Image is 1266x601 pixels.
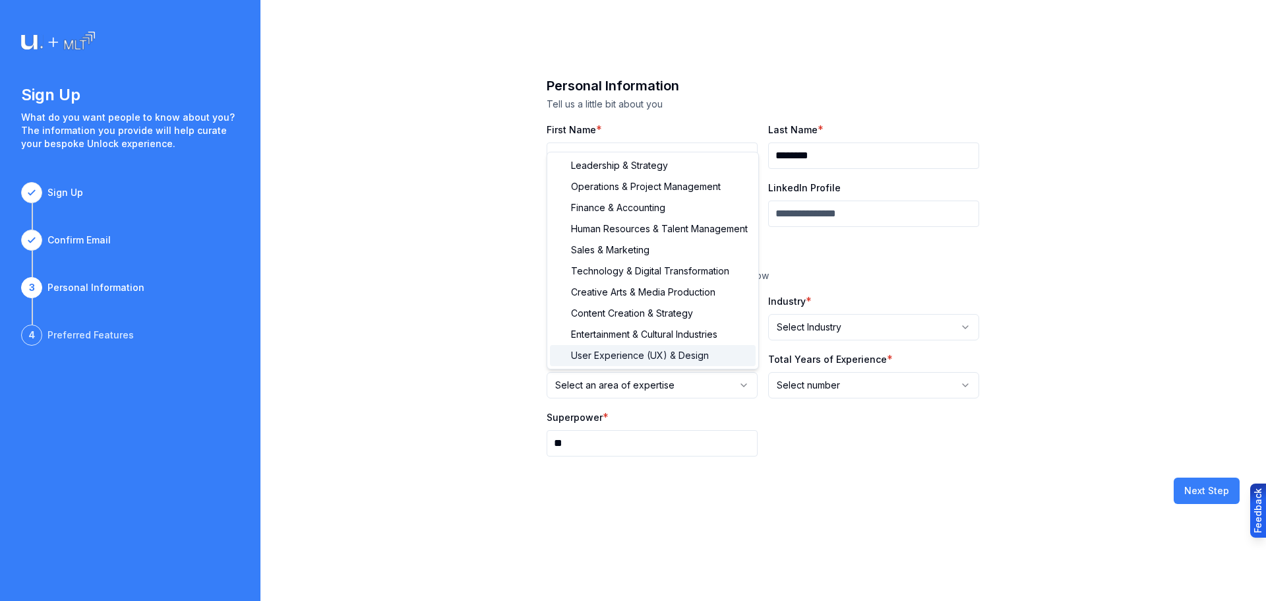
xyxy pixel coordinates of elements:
[571,286,715,299] span: Creative Arts & Media Production
[571,307,693,320] span: Content Creation & Strategy
[571,243,649,257] span: Sales & Marketing
[571,180,721,193] span: Operations & Project Management
[571,349,709,362] span: User Experience (UX) & Design
[571,328,717,341] span: Entertainment & Cultural Industries
[571,201,665,214] span: Finance & Accounting
[571,159,668,172] span: Leadership & Strategy
[571,265,729,278] span: Technology & Digital Transformation
[571,222,748,236] span: Human Resources & Talent Management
